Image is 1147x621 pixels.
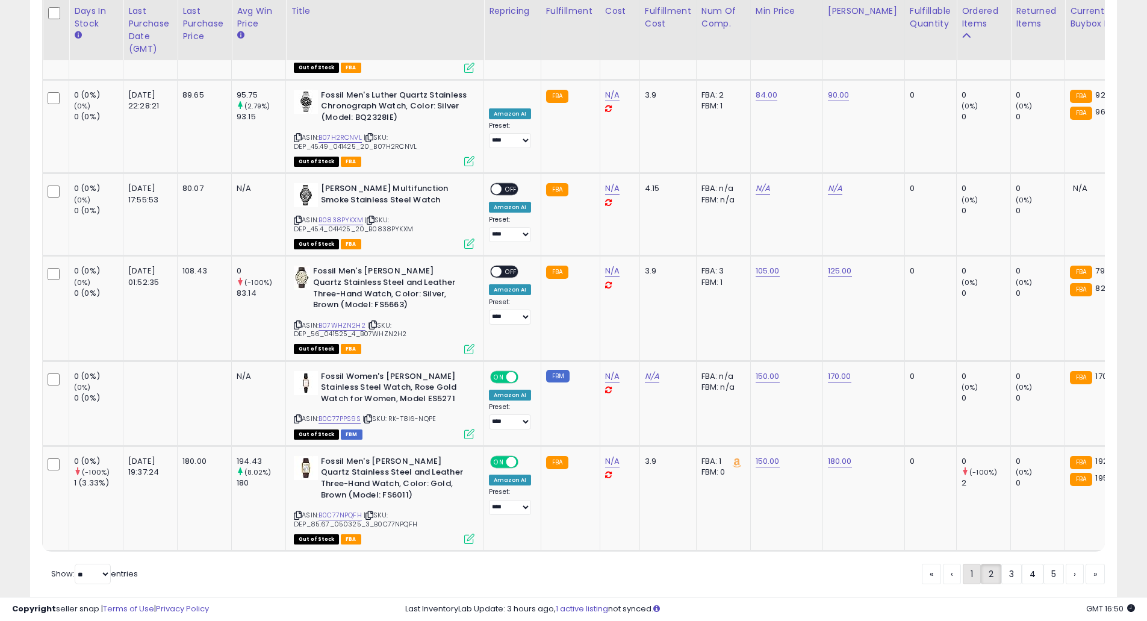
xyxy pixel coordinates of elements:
[962,5,1006,30] div: Ordered Items
[605,455,620,467] a: N/A
[244,467,271,477] small: (8.02%)
[828,89,850,101] a: 90.00
[645,5,691,30] div: Fulfillment Cost
[341,157,361,167] span: FBA
[489,488,532,515] div: Preset:
[828,370,851,382] a: 170.00
[237,478,285,488] div: 180
[294,157,339,167] span: All listings that are currently out of stock and unavailable for purchase on Amazon
[756,183,770,195] a: N/A
[74,478,123,488] div: 1 (3.33%)
[546,90,568,103] small: FBA
[156,603,209,614] a: Privacy Policy
[962,371,1010,382] div: 0
[294,510,417,528] span: | SKU: DEP_85.67_050325_3_B0C77NPQFH
[294,534,339,545] span: All listings that are currently out of stock and unavailable for purchase on Amazon
[1016,5,1060,30] div: Returned Items
[74,195,91,205] small: (0%)
[645,456,687,467] div: 3.9
[319,510,362,520] a: B0C77NPQFH
[969,467,997,477] small: (-100%)
[910,456,947,467] div: 0
[74,382,91,392] small: (0%)
[341,534,361,545] span: FBA
[546,266,568,279] small: FBA
[489,122,532,149] div: Preset:
[128,456,168,478] div: [DATE] 19:37:24
[1016,101,1033,111] small: (0%)
[294,266,310,290] img: 41GxW6ecvBL._SL40_.jpg
[910,371,947,382] div: 0
[1074,568,1076,580] span: ›
[605,265,620,277] a: N/A
[489,390,531,401] div: Amazon AI
[645,370,659,382] a: N/A
[294,239,339,249] span: All listings that are currently out of stock and unavailable for purchase on Amazon
[645,266,687,276] div: 3.9
[910,90,947,101] div: 0
[701,277,741,288] div: FBM: 1
[962,111,1010,122] div: 0
[82,467,110,477] small: (-100%)
[962,278,978,287] small: (0%)
[237,456,285,467] div: 194.43
[362,414,436,423] span: | SKU: RK-T8I6-NQPE
[963,564,981,584] a: 1
[1016,288,1065,299] div: 0
[546,370,570,382] small: FBM
[1073,183,1087,194] span: N/A
[489,475,531,485] div: Amazon AI
[321,90,467,126] b: Fossil Men's Luther Quartz Stainless Chronograph Watch, Color: Silver (Model: BQ2328IE)
[74,111,123,122] div: 0 (0%)
[910,266,947,276] div: 0
[294,344,339,354] span: All listings that are currently out of stock and unavailable for purchase on Amazon
[546,456,568,469] small: FBA
[1070,90,1092,103] small: FBA
[182,5,226,43] div: Last Purchase Price
[517,372,536,382] span: OFF
[962,456,1010,467] div: 0
[313,266,459,313] b: Fossil Men's [PERSON_NAME] Quartz Stainless Steel and Leather Three-Hand Watch, Color: Silver, Br...
[701,382,741,393] div: FBM: n/a
[605,370,620,382] a: N/A
[502,267,521,277] span: OFF
[294,183,318,207] img: 41Wgr7D2S1L._SL40_.jpg
[701,101,741,111] div: FBM: 1
[1070,371,1092,384] small: FBA
[910,183,947,194] div: 0
[12,604,209,615] div: seller snap | |
[489,284,531,295] div: Amazon AI
[294,183,474,248] div: ASIN:
[103,603,154,614] a: Terms of Use
[701,371,741,382] div: FBA: n/a
[244,278,272,287] small: (-100%)
[489,202,531,213] div: Amazon AI
[1043,564,1064,584] a: 5
[1016,205,1065,216] div: 0
[756,265,780,277] a: 105.00
[962,478,1010,488] div: 2
[489,216,532,243] div: Preset:
[1016,195,1033,205] small: (0%)
[74,266,123,276] div: 0 (0%)
[237,30,244,41] small: Avg Win Price.
[294,371,318,395] img: 31TWDfmgnjL._SL40_.jpg
[962,205,1010,216] div: 0
[182,266,222,276] div: 108.43
[1070,107,1092,120] small: FBA
[1070,473,1092,486] small: FBA
[74,393,123,404] div: 0 (0%)
[182,183,222,194] div: 80.07
[1016,111,1065,122] div: 0
[51,568,138,579] span: Show: entries
[756,5,818,17] div: Min Price
[828,183,842,195] a: N/A
[962,382,978,392] small: (0%)
[605,89,620,101] a: N/A
[489,5,536,17] div: Repricing
[828,265,852,277] a: 125.00
[962,195,978,205] small: (0%)
[294,215,413,233] span: | SKU: DEP_45.4_041425_20_B0838PYKXM
[1001,564,1022,584] a: 3
[1016,183,1065,194] div: 0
